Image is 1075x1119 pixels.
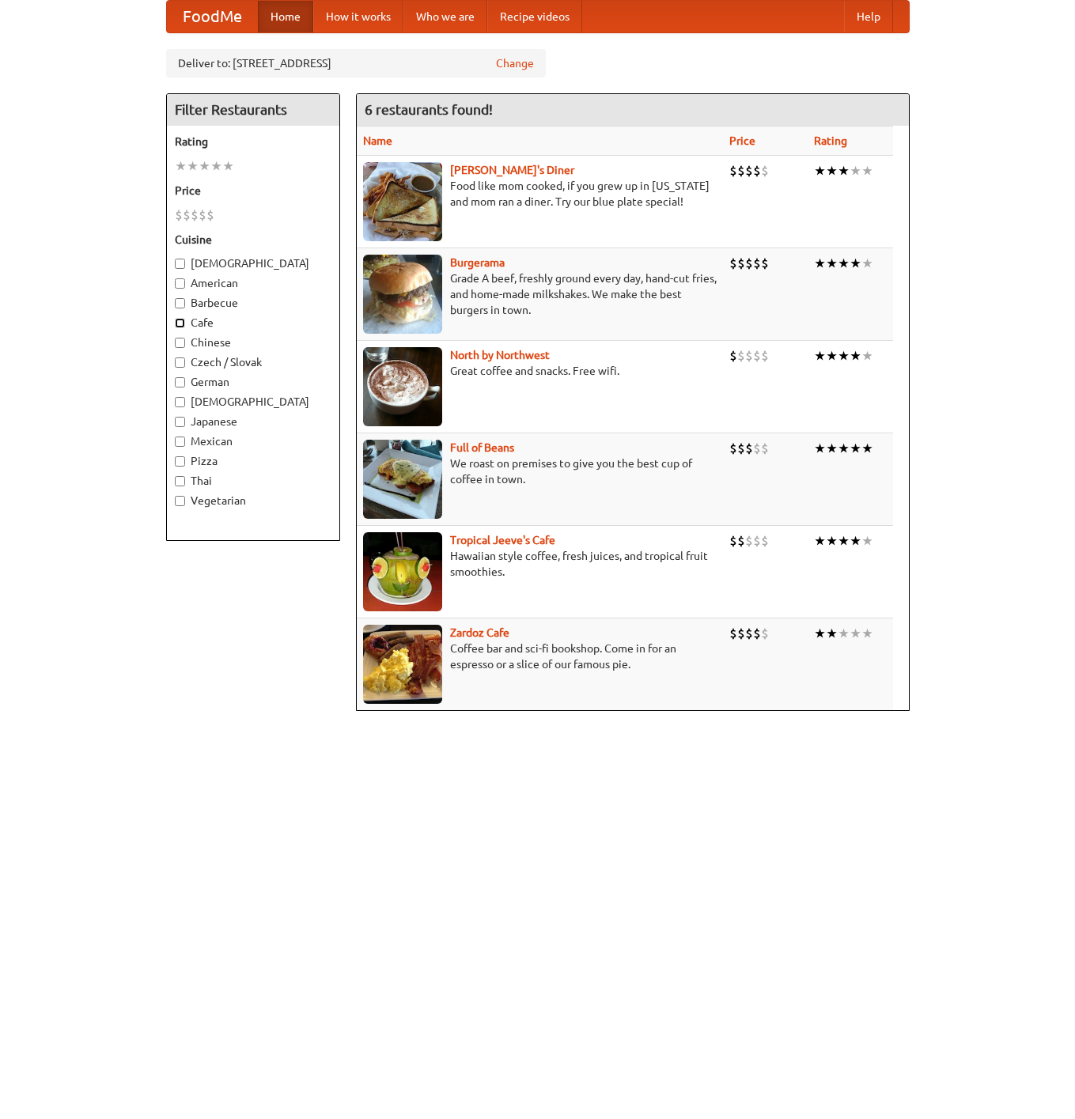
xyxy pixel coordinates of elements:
[745,532,753,550] li: $
[167,1,258,32] a: FoodMe
[487,1,582,32] a: Recipe videos
[175,232,331,248] h5: Cuisine
[729,162,737,180] li: $
[363,162,442,241] img: sallys.jpg
[365,102,493,117] ng-pluralize: 6 restaurants found!
[753,440,761,457] li: $
[861,625,873,642] li: ★
[826,255,838,272] li: ★
[363,178,717,210] p: Food like mom cooked, if you grew up in [US_STATE] and mom ran a diner. Try our blue plate special!
[450,534,555,546] a: Tropical Jeeve's Cafe
[175,394,331,410] label: [DEMOGRAPHIC_DATA]
[363,363,717,379] p: Great coffee and snacks. Free wifi.
[729,625,737,642] li: $
[850,625,861,642] li: ★
[175,473,331,489] label: Thai
[745,162,753,180] li: $
[175,456,185,467] input: Pizza
[450,164,574,176] a: [PERSON_NAME]'s Diner
[175,357,185,368] input: Czech / Slovak
[363,625,442,704] img: zardoz.jpg
[175,298,185,308] input: Barbecue
[222,157,234,175] li: ★
[175,183,331,198] h5: Price
[729,347,737,365] li: $
[861,162,873,180] li: ★
[363,532,442,611] img: jeeves.jpg
[838,347,850,365] li: ★
[737,162,745,180] li: $
[363,255,442,334] img: burgerama.jpg
[838,162,850,180] li: ★
[761,347,769,365] li: $
[850,440,861,457] li: ★
[737,625,745,642] li: $
[363,347,442,426] img: north.jpg
[737,347,745,365] li: $
[753,532,761,550] li: $
[850,347,861,365] li: ★
[753,162,761,180] li: $
[363,440,442,519] img: beans.jpg
[761,162,769,180] li: $
[175,493,331,508] label: Vegetarian
[210,157,222,175] li: ★
[745,440,753,457] li: $
[838,255,850,272] li: ★
[814,440,826,457] li: ★
[175,374,331,390] label: German
[175,397,185,407] input: [DEMOGRAPHIC_DATA]
[745,255,753,272] li: $
[175,157,187,175] li: ★
[850,255,861,272] li: ★
[861,440,873,457] li: ★
[826,347,838,365] li: ★
[826,625,838,642] li: ★
[844,1,893,32] a: Help
[175,433,331,449] label: Mexican
[167,94,339,126] h4: Filter Restaurants
[814,625,826,642] li: ★
[826,162,838,180] li: ★
[199,157,210,175] li: ★
[737,255,745,272] li: $
[861,347,873,365] li: ★
[814,255,826,272] li: ★
[187,157,199,175] li: ★
[814,162,826,180] li: ★
[814,347,826,365] li: ★
[761,625,769,642] li: $
[313,1,403,32] a: How it works
[450,626,509,639] a: Zardoz Cafe
[450,256,505,269] a: Burgerama
[175,437,185,447] input: Mexican
[175,255,331,271] label: [DEMOGRAPHIC_DATA]
[729,532,737,550] li: $
[183,206,191,224] li: $
[826,532,838,550] li: ★
[363,456,717,487] p: We roast on premises to give you the best cup of coffee in town.
[175,453,331,469] label: Pizza
[838,625,850,642] li: ★
[753,625,761,642] li: $
[363,548,717,580] p: Hawaiian style coffee, fresh juices, and tropical fruit smoothies.
[175,377,185,387] input: German
[206,206,214,224] li: $
[861,532,873,550] li: ★
[729,255,737,272] li: $
[199,206,206,224] li: $
[175,417,185,427] input: Japanese
[175,134,331,149] h5: Rating
[838,532,850,550] li: ★
[175,476,185,486] input: Thai
[363,641,717,672] p: Coffee bar and sci-fi bookshop. Come in for an espresso or a slice of our famous pie.
[363,134,392,147] a: Name
[745,347,753,365] li: $
[450,349,550,361] b: North by Northwest
[838,440,850,457] li: ★
[258,1,313,32] a: Home
[850,532,861,550] li: ★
